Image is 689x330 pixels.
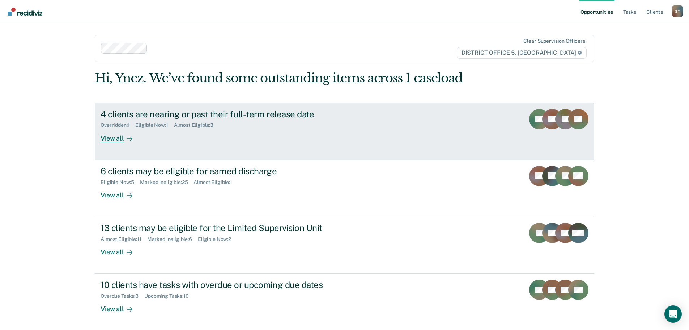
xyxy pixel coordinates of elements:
[193,179,238,185] div: Almost Eligible : 1
[101,185,141,199] div: View all
[664,305,682,323] div: Open Intercom Messenger
[672,5,683,17] div: S Y
[523,38,585,44] div: Clear supervision officers
[8,8,42,16] img: Recidiviz
[174,122,220,128] div: Almost Eligible : 3
[101,242,141,256] div: View all
[95,160,594,217] a: 6 clients may be eligible for earned dischargeEligible Now:5Marked Ineligible:25Almost Eligible:1...
[101,236,147,242] div: Almost Eligible : 11
[101,122,135,128] div: Overridden : 1
[101,179,140,185] div: Eligible Now : 5
[198,236,237,242] div: Eligible Now : 2
[101,128,141,142] div: View all
[135,122,174,128] div: Eligible Now : 1
[672,5,683,17] button: Profile dropdown button
[101,223,354,233] div: 13 clients may be eligible for the Limited Supervision Unit
[140,179,193,185] div: Marked Ineligible : 25
[101,299,141,313] div: View all
[101,166,354,176] div: 6 clients may be eligible for earned discharge
[101,280,354,290] div: 10 clients have tasks with overdue or upcoming due dates
[147,236,198,242] div: Marked Ineligible : 6
[95,103,594,160] a: 4 clients are nearing or past their full-term release dateOverridden:1Eligible Now:1Almost Eligib...
[457,47,587,59] span: DISTRICT OFFICE 5, [GEOGRAPHIC_DATA]
[101,293,144,299] div: Overdue Tasks : 3
[95,71,494,85] div: Hi, Ynez. We’ve found some outstanding items across 1 caseload
[144,293,195,299] div: Upcoming Tasks : 10
[101,109,354,120] div: 4 clients are nearing or past their full-term release date
[95,217,594,274] a: 13 clients may be eligible for the Limited Supervision UnitAlmost Eligible:11Marked Ineligible:6E...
